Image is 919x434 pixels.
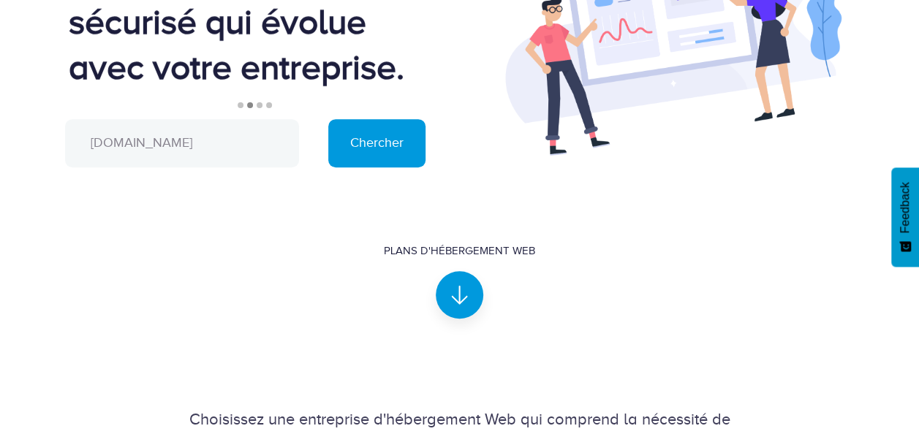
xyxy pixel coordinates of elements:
[384,243,535,259] div: Plans d'hébergement Web
[384,243,535,306] a: Plans d'hébergement Web
[899,182,912,233] span: Feedback
[891,167,919,267] button: Feedback - Afficher l’enquête
[65,119,299,167] input: Ex : ibracilinks.com
[328,119,426,167] input: Chercher
[846,361,901,416] iframe: Drift Widget Chat Controller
